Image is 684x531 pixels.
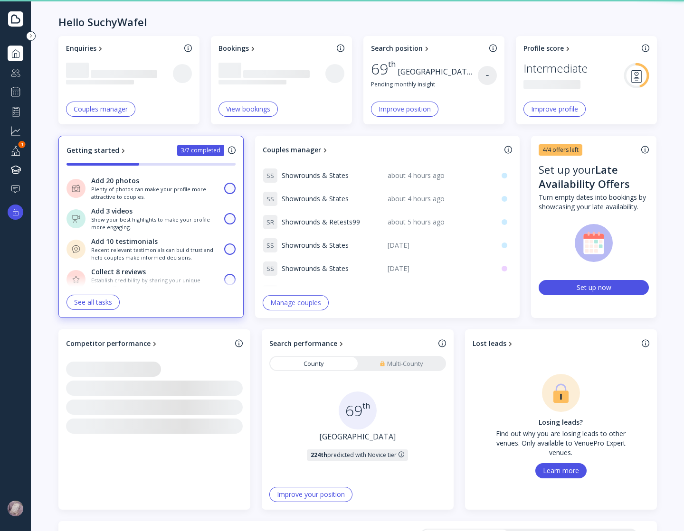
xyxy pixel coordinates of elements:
span: Showrounds & States [282,171,349,180]
div: 3/7 completed [181,147,220,154]
div: S S [263,261,278,276]
div: Late Availability Offers [539,162,630,191]
span: Showrounds & Retests99 [282,217,360,227]
div: Your profile [8,142,23,158]
div: Improve your position [277,491,345,498]
div: Lost leads [473,339,506,348]
div: predicted with Novice tier [311,451,397,459]
a: Couples manager [8,65,23,81]
div: S S [263,191,278,206]
a: Lost leads [473,339,638,348]
div: Pending monthly insight [371,80,478,88]
button: Learn more [535,463,587,478]
a: Enquiries [66,44,180,53]
a: Competitor performance [66,339,231,348]
a: Your profile1 [8,142,23,158]
button: Upgrade options [8,205,23,220]
div: 69 [345,400,370,421]
div: [DATE] [388,264,490,273]
div: S S [263,238,278,253]
span: Showrounds & States [282,264,349,273]
a: Search performance [269,339,435,348]
div: Intermediate [523,59,588,77]
div: Add 3 videos [91,206,133,216]
div: about 4 hours ago [388,194,490,204]
div: [GEOGRAPHIC_DATA] [398,66,478,77]
div: Show your best highlights to make your profile more engaging. [91,216,219,231]
a: Performance [8,103,23,119]
span: Showrounds & States [282,241,349,250]
span: Showrounds & States [282,194,349,204]
div: View bookings [226,105,270,113]
div: Enquiries [66,44,96,53]
button: See all tasks [66,295,120,310]
button: Couples manager [66,102,135,117]
button: Improve position [371,102,438,117]
div: Bookings [218,44,249,53]
div: Turn empty dates into bookings by showcasing your late availability. [539,193,649,212]
div: Recent relevant testimonials can build trust and help couples make informed decisions. [91,246,219,261]
div: Add 10 testimonials [91,237,158,246]
div: Couples manager [74,105,128,113]
div: Search position [371,44,423,53]
div: about 5 hours ago [388,217,490,227]
a: Bookings [218,44,333,53]
div: about 4 hours ago [388,171,490,180]
div: Collect 8 reviews [91,267,146,277]
div: Add 20 photos [91,176,139,186]
button: Set up now [539,280,649,295]
div: Improve position [379,105,431,113]
div: Multi-County [380,359,423,368]
button: Improve profile [523,102,586,117]
div: S R [263,214,278,230]
a: Knowledge hub [8,162,23,177]
div: 69 [371,60,396,78]
a: Getting started [66,146,127,155]
div: Hello SuchyWafel [58,15,147,28]
div: Getting started [66,146,119,155]
div: [DATE] [388,287,490,297]
a: Dashboard [8,46,23,61]
div: Improve profile [531,105,578,113]
div: Set up your [539,162,649,193]
div: S S [263,168,278,183]
div: Learn more [543,467,579,475]
a: Couples manager [263,145,501,155]
div: Competitor performance [66,339,151,348]
a: Showrounds Scheduler [8,84,23,100]
div: Search performance [269,339,337,348]
div: Couples manager [263,145,321,155]
div: Find out why you are losing leads to other venues. Only available to VenuePro Expert venues. [490,429,632,457]
div: Manage couples [270,299,321,307]
div: Set up now [577,283,611,292]
a: [GEOGRAPHIC_DATA] [319,431,396,442]
a: Search position [371,44,485,53]
a: County [270,357,358,370]
div: 1 [19,141,26,148]
button: View bookings [218,102,278,117]
button: Manage couples [263,295,329,310]
button: Improve your position [269,487,352,502]
div: [DATE] [388,241,490,250]
div: 4/4 offers left [542,146,579,154]
a: Grow your business [8,123,23,139]
div: See all tasks [74,298,112,306]
div: S S [263,284,278,299]
div: Losing leads? [490,418,632,427]
span: Showrounds & States [282,287,349,297]
strong: 224th [311,451,327,459]
a: Profile score [523,44,638,53]
div: Establish credibility by sharing your unique review URL with couples. [91,277,219,291]
div: Plenty of photos can make your profile more attractive to couples. [91,186,219,200]
div: Profile score [523,44,564,53]
a: Help & support [8,181,23,197]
